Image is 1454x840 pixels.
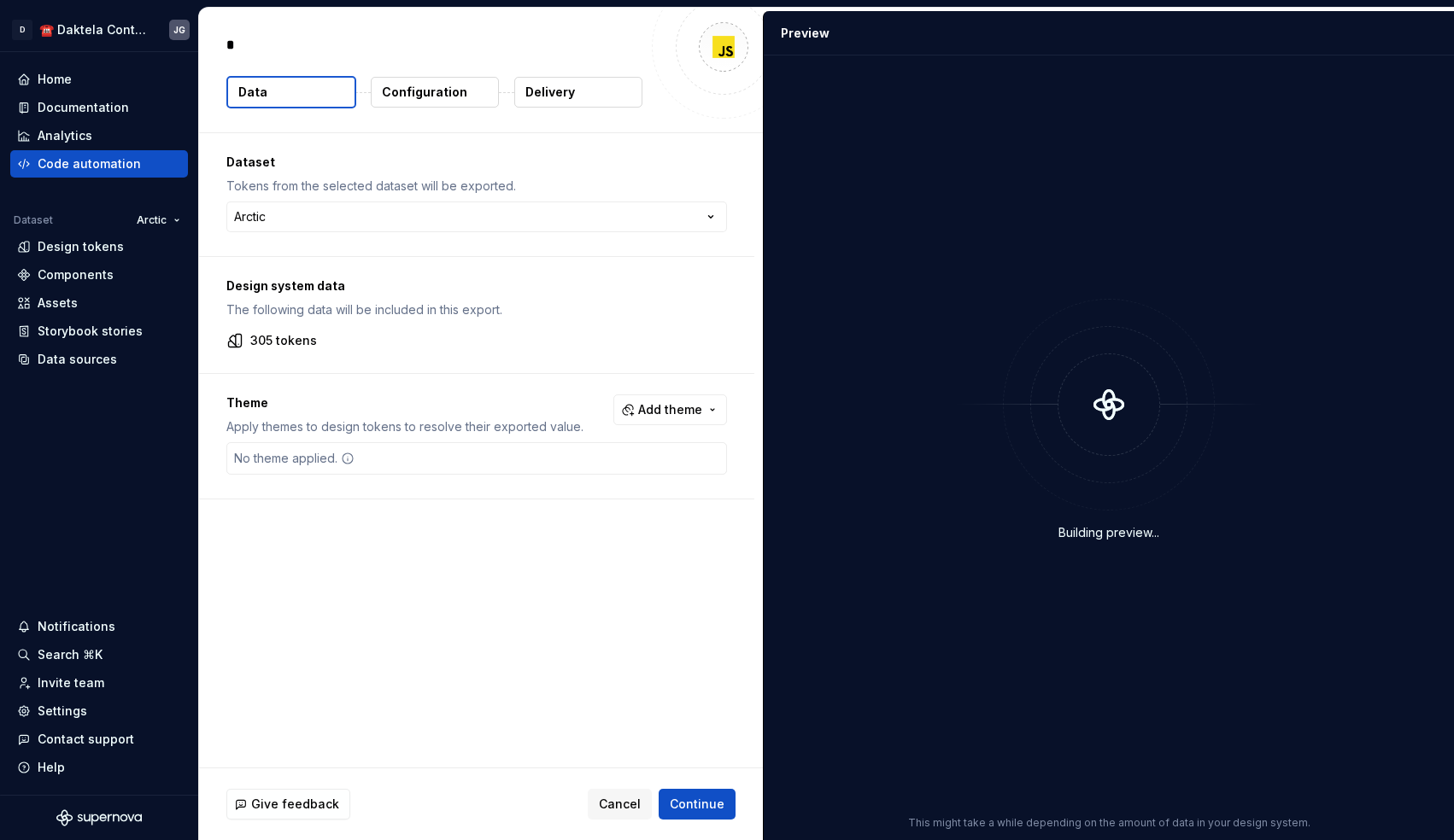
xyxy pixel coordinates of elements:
div: Notifications [38,618,115,635]
button: Search ⌘K [10,641,188,668]
svg: Supernova Logo [56,809,142,826]
div: JG [173,23,185,37]
p: Design system data [226,277,727,295]
button: Give feedback [226,789,350,820]
span: Arctic [137,213,167,227]
button: Notifications [10,613,188,640]
p: Theme [226,394,583,411]
div: Preview [781,25,830,42]
p: Delivery [525,84,575,101]
div: Dataset [14,213,53,227]
a: Data sources [10,346,188,373]
p: The following data will be included in this export. [226,301,727,318]
div: D [12,20,32,40]
button: Add theme [613,394,727,425]
button: D☎️ Daktela Contact CentreJG [3,11,195,48]
div: Analytics [38,127,92,144]
div: Design tokens [38,238,124,255]
a: Storybook stories [10,318,188,345]
div: Contact support [38,731,134,748]
a: Analytics [10,122,188,149]
button: Contact support [10,726,188,753]
span: Add theme [638,401,702,418]
button: Configuration [371,77,499,108]
p: Tokens from the selected dataset will be exported. [226,178,727,195]
button: Arctic [129,208,188,232]
div: Data sources [38,351,117,368]
div: Documentation [38,99,129,116]
div: Search ⌘K [38,646,103,663]
button: Delivery [514,77,642,108]
div: Components [38,266,114,283]
div: Storybook stories [38,323,143,340]
span: Continue [670,796,724,813]
div: Settings [38,703,87,720]
a: Assets [10,289,188,317]
span: Cancel [599,796,641,813]
div: Assets [38,295,78,312]
div: Invite team [38,674,104,691]
a: Documentation [10,94,188,121]
div: ☎️ Daktela Contact Centre [39,21,149,38]
p: This might take a while depending on the amount of data in your design system. [908,816,1310,830]
a: Design tokens [10,233,188,260]
div: Code automation [38,155,141,172]
button: Help [10,754,188,781]
div: Help [38,759,65,776]
a: Components [10,261,188,289]
a: Settings [10,697,188,725]
button: Continue [659,789,736,820]
a: Home [10,66,188,93]
a: Code automation [10,150,188,178]
div: Building preview... [1058,524,1159,541]
p: Configuration [382,84,467,101]
p: Apply themes to design tokens to resolve their exported value. [226,418,583,435]
div: No theme applied. [227,443,361,474]
p: Data [238,84,267,101]
div: Home [38,71,72,88]
button: Cancel [588,789,652,820]
p: Dataset [226,154,727,171]
a: Invite team [10,669,188,697]
span: Give feedback [251,796,339,813]
button: Data [226,76,356,108]
p: 305 tokens [250,332,317,349]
